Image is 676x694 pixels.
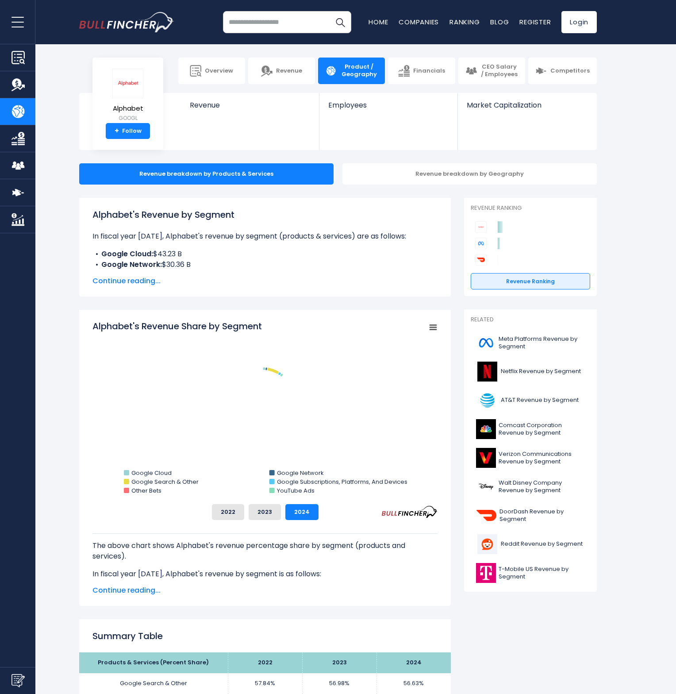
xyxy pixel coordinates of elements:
td: 56.63% [376,673,451,694]
a: DoorDash Revenue by Segment [471,503,590,528]
img: META logo [476,333,496,353]
b: Google Cloud: [101,249,153,259]
h1: Alphabet's Revenue by Segment [92,208,438,221]
div: Revenue breakdown by Products & Services [79,163,334,185]
span: Revenue [276,67,302,75]
small: GOOGL [112,114,143,122]
text: Other Bets [131,486,161,495]
p: The above chart shows Alphabet's revenue percentage share by segment (products and services). [92,540,438,562]
td: 57.84% [228,673,302,694]
a: Comcast Corporation Revenue by Segment [471,417,590,441]
th: Products & Services (Percent Share) [79,652,228,673]
a: Blog [490,17,509,27]
a: Financials [388,58,455,84]
span: DoorDash Revenue by Segment [499,508,585,523]
a: Ranking [449,17,480,27]
span: Netflix Revenue by Segment [501,368,581,375]
span: Verizon Communications Revenue by Segment [499,451,585,466]
a: Login [561,11,597,33]
text: Google Search & Other [131,478,199,486]
a: Home [369,17,388,27]
button: 2022 [212,504,244,520]
span: Meta Platforms Revenue by Segment [499,335,585,351]
a: Reddit Revenue by Segment [471,532,590,556]
p: Related [471,316,590,324]
button: Search [329,11,351,33]
text: Google Subscriptions, Platforms, And Devices [277,478,407,486]
td: Google Search & Other [79,673,228,694]
a: CEO Salary / Employees [458,58,525,84]
a: Companies [399,17,439,27]
a: Overview [178,58,245,84]
img: DASH logo [476,505,497,525]
text: YouTube Ads [277,486,315,495]
th: 2022 [228,652,302,673]
a: Register [519,17,551,27]
span: Overview [205,67,233,75]
div: Revenue breakdown by Geography [342,163,597,185]
th: 2024 [376,652,451,673]
span: T-Mobile US Revenue by Segment [499,566,585,581]
text: Google Network [277,469,324,477]
a: Revenue [248,58,315,84]
img: DIS logo [476,477,496,497]
p: Revenue Ranking [471,204,590,212]
a: Verizon Communications Revenue by Segment [471,446,590,470]
a: Employees [319,93,457,124]
span: Market Capitalization [467,101,587,109]
span: Walt Disney Company Revenue by Segment [499,479,585,494]
a: Netflix Revenue by Segment [471,359,590,384]
a: +Follow [106,123,150,139]
img: RDDT logo [476,534,498,554]
p: In fiscal year [DATE], Alphabet's revenue by segment (products & services) are as follows: [92,231,438,242]
a: T-Mobile US Revenue by Segment [471,561,590,585]
a: AT&T Revenue by Segment [471,388,590,413]
b: Google Network: [101,259,162,270]
a: Alphabet GOOGL [112,68,144,123]
svg: Alphabet's Revenue Share by Segment [92,320,438,497]
a: Market Capitalization [458,93,596,124]
li: $43.23 B [92,249,438,259]
button: 2023 [249,504,281,520]
span: Continue reading... [92,276,438,286]
img: bullfincher logo [79,12,174,32]
img: NFLX logo [476,362,498,382]
a: Revenue Ranking [471,273,590,290]
h2: Summary Table [92,629,438,643]
span: Employees [328,101,448,109]
a: Meta Platforms Revenue by Segment [471,331,590,355]
span: Alphabet [112,105,143,112]
span: Revenue [190,101,311,109]
text: Google Cloud [131,469,172,477]
span: Continue reading... [92,585,438,596]
button: 2024 [285,504,319,520]
a: Competitors [528,58,597,84]
th: 2023 [302,652,376,673]
img: TMUS logo [476,563,496,583]
img: T logo [476,390,498,410]
img: VZ logo [476,448,496,468]
span: Comcast Corporation Revenue by Segment [499,422,585,437]
span: Product / Geography [340,63,378,78]
span: Competitors [550,67,590,75]
img: Alphabet competitors logo [475,221,487,233]
span: AT&T Revenue by Segment [501,397,579,404]
li: $30.36 B [92,259,438,270]
a: Product / Geography [318,58,385,84]
a: Revenue [181,93,319,124]
p: In fiscal year [DATE], Alphabet's revenue by segment is as follows: [92,569,438,579]
span: Financials [413,67,445,75]
strong: + [115,127,119,135]
span: Reddit Revenue by Segment [501,540,583,548]
tspan: Alphabet's Revenue Share by Segment [92,320,262,332]
img: Meta Platforms competitors logo [475,238,487,249]
img: DoorDash competitors logo [475,254,487,266]
span: CEO Salary / Employees [480,63,518,78]
a: Walt Disney Company Revenue by Segment [471,474,590,499]
a: Go to homepage [79,12,174,32]
td: 56.98% [302,673,376,694]
img: CMCSA logo [476,419,496,439]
